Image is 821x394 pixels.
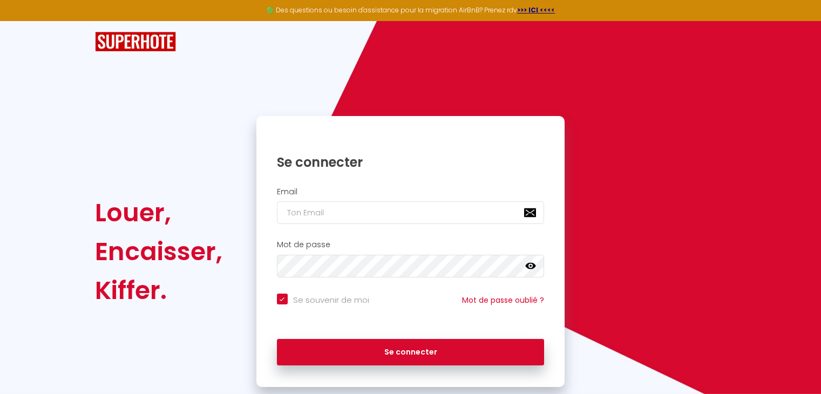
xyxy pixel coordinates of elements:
[277,339,545,366] button: Se connecter
[462,295,544,305] a: Mot de passe oublié ?
[95,193,222,232] div: Louer,
[277,201,545,224] input: Ton Email
[517,5,555,15] a: >>> ICI <<<<
[95,232,222,271] div: Encaisser,
[277,154,545,171] h1: Se connecter
[277,187,545,196] h2: Email
[95,32,176,52] img: SuperHote logo
[95,271,222,310] div: Kiffer.
[277,240,545,249] h2: Mot de passe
